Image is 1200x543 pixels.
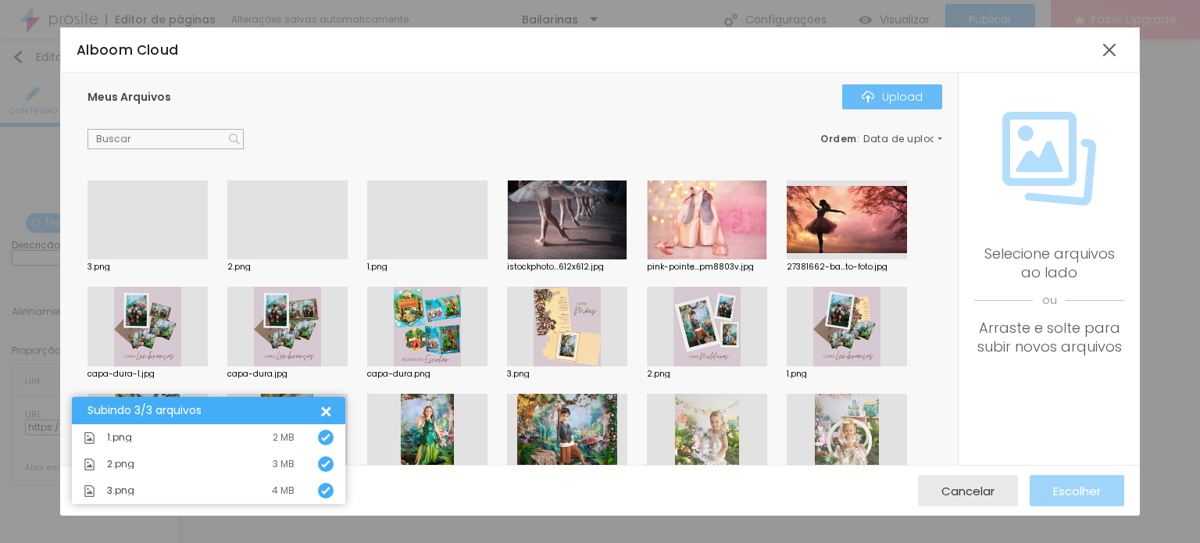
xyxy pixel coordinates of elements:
img: Icone [84,432,95,444]
span: 1.png [107,433,132,442]
div: Upload [862,91,923,103]
img: Icone [84,459,95,470]
img: Icone [862,91,874,103]
div: 3.png [507,370,627,378]
div: capa-dura-1.jpg [87,370,208,378]
img: Icone [1002,112,1096,205]
div: 2.png [647,370,767,378]
span: Meus Arquivos [87,89,171,105]
div: 1.png [367,263,487,271]
div: Selecione arquivos ao lado Arraste e solte para subir novos arquivos [974,245,1124,356]
img: Icone [229,134,240,145]
span: Escolher [1053,484,1101,498]
div: pink-pointe...pm8803v.jpg [647,263,767,271]
span: 3.png [107,486,134,495]
div: istockphoto...612x612.jpg [507,263,627,271]
div: 3 MB [273,459,295,469]
div: capa-dura.jpg [227,370,348,378]
span: ou [974,282,1124,319]
button: Escolher [1030,475,1124,506]
img: Icone [84,485,95,497]
img: Icone [321,459,330,469]
div: 3.png [87,263,208,271]
div: Subindo 3/3 arquivos [87,405,318,416]
img: Icone [321,433,330,442]
button: Cancelar [918,475,1018,506]
button: IconeUpload [842,84,942,109]
div: 4 MB [272,486,295,495]
div: : [820,134,942,144]
div: 2.png [227,263,348,271]
div: 1.png [787,370,907,378]
span: Data de upload [863,134,945,144]
div: 27381662-ba...to-foto.jpg [787,263,907,271]
img: Icone [321,486,330,495]
span: 2.png [107,459,134,469]
input: Buscar [87,129,244,149]
div: 2 MB [273,433,295,442]
span: Ordem [820,132,857,145]
span: Alboom Cloud [77,41,179,59]
span: Cancelar [941,484,995,498]
div: capa-dura.png [367,370,487,378]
